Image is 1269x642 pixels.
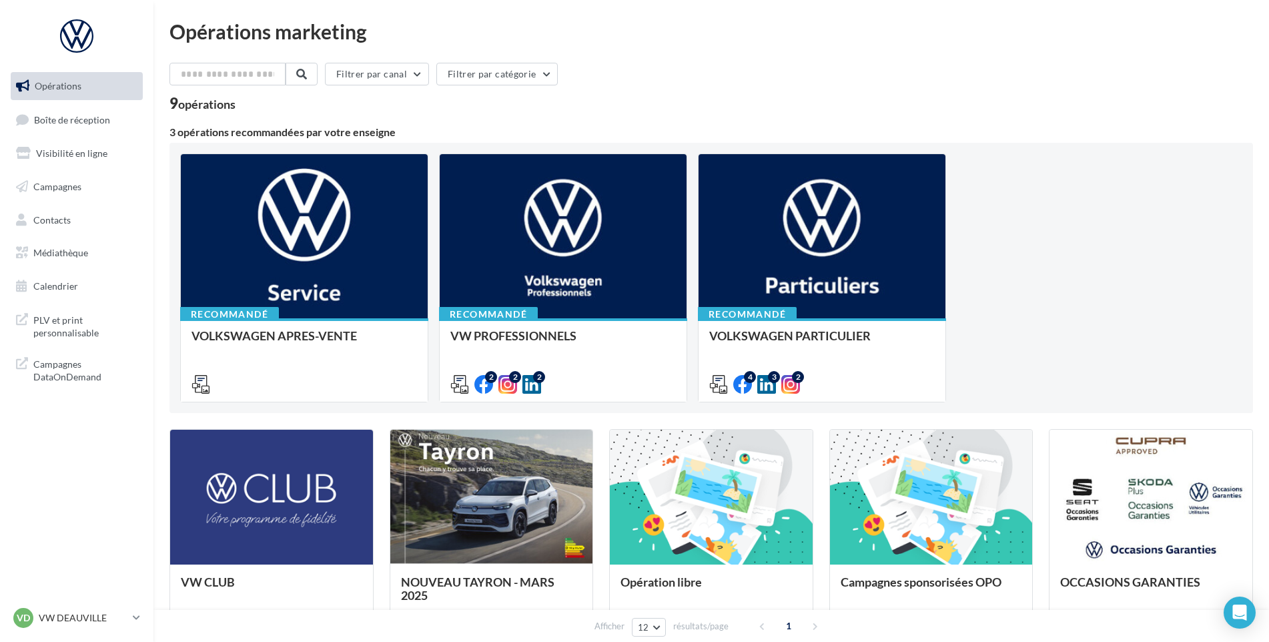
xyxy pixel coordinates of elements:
span: VD [17,611,30,625]
a: Contacts [8,206,145,234]
span: Médiathèque [33,247,88,258]
span: VOLKSWAGEN PARTICULIER [709,328,871,343]
button: Filtrer par catégorie [436,63,558,85]
span: Contacts [33,214,71,225]
div: 2 [509,371,521,383]
a: Visibilité en ligne [8,139,145,168]
div: Open Intercom Messenger [1224,597,1256,629]
span: Campagnes sponsorisées OPO [841,575,1001,589]
span: 1 [778,615,799,637]
span: Afficher [594,620,624,633]
button: 12 [632,618,666,637]
div: 2 [533,371,545,383]
p: VW DEAUVILLE [39,611,127,625]
a: Opérations [8,72,145,100]
a: Campagnes DataOnDemand [8,350,145,389]
span: 12 [638,622,649,633]
span: PLV et print personnalisable [33,311,137,340]
span: NOUVEAU TAYRON - MARS 2025 [401,575,554,603]
div: 3 opérations recommandées par votre enseigne [169,127,1253,137]
div: 2 [792,371,804,383]
span: Opération libre [620,575,702,589]
a: Campagnes [8,173,145,201]
span: Campagnes [33,181,81,192]
a: Calendrier [8,272,145,300]
span: Opérations [35,80,81,91]
span: Calendrier [33,280,78,292]
a: PLV et print personnalisable [8,306,145,345]
div: 4 [744,371,756,383]
div: 3 [768,371,780,383]
div: 2 [485,371,497,383]
span: VOLKSWAGEN APRES-VENTE [191,328,357,343]
a: Boîte de réception [8,105,145,134]
div: Recommandé [698,307,797,322]
span: VW CLUB [181,575,235,589]
span: OCCASIONS GARANTIES [1060,575,1200,589]
span: résultats/page [673,620,729,633]
span: Boîte de réception [34,113,110,125]
a: Médiathèque [8,239,145,267]
div: Opérations marketing [169,21,1253,41]
button: Filtrer par canal [325,63,429,85]
span: VW PROFESSIONNELS [450,328,576,343]
span: Campagnes DataOnDemand [33,355,137,384]
div: opérations [178,98,236,110]
div: Recommandé [439,307,538,322]
a: VD VW DEAUVILLE [11,605,143,631]
span: Visibilité en ligne [36,147,107,159]
div: Recommandé [180,307,279,322]
div: 9 [169,96,236,111]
